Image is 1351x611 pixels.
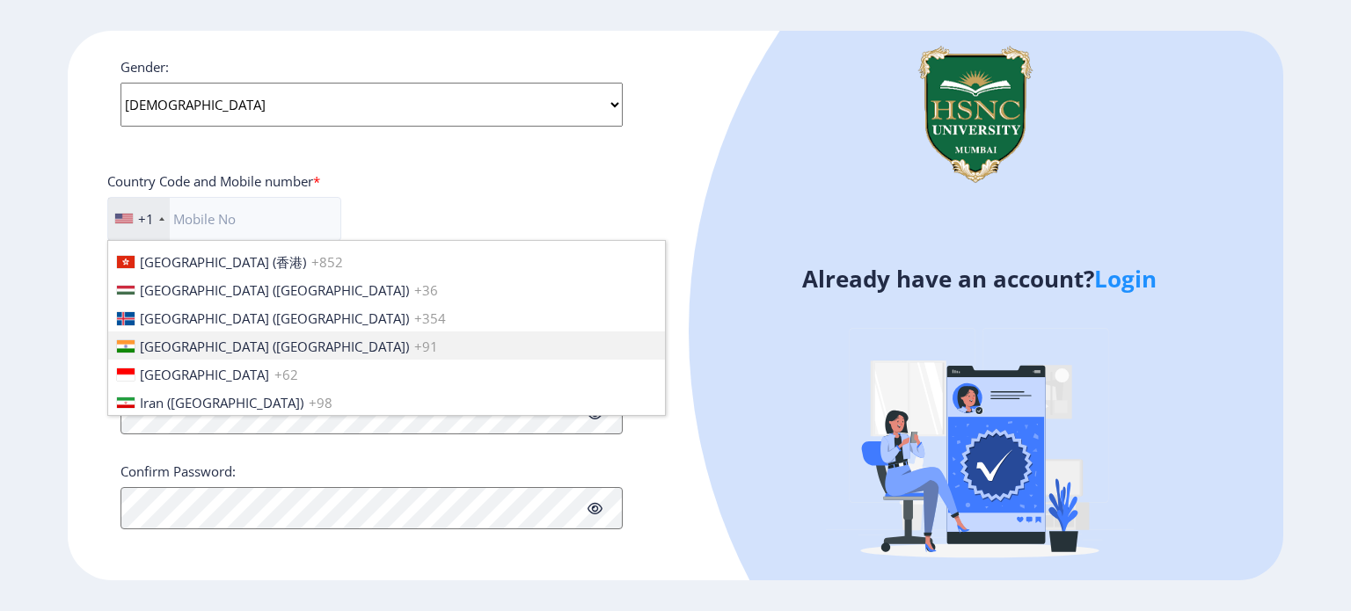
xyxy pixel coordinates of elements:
div: United States: +1 [108,198,170,240]
span: +852 [311,253,343,271]
span: [GEOGRAPHIC_DATA] (香港) [140,253,306,271]
span: +36 [414,281,438,299]
span: [GEOGRAPHIC_DATA] ([GEOGRAPHIC_DATA]) [140,338,409,355]
label: Gender: [120,58,169,76]
h4: Already have an account? [689,265,1270,293]
a: Login [1094,263,1157,295]
label: Confirm Password: [120,462,236,480]
span: [GEOGRAPHIC_DATA] [140,366,269,383]
span: +354 [414,309,446,327]
span: +91 [414,338,438,355]
span: [GEOGRAPHIC_DATA] ([GEOGRAPHIC_DATA]) [140,281,409,299]
img: logo [892,31,1059,198]
label: Country Code and Mobile number [107,172,320,190]
img: Verified-rafiki.svg [826,295,1134,602]
span: +98 [309,394,332,411]
input: Mobile No [107,197,341,241]
span: +62 [274,366,298,383]
span: [GEOGRAPHIC_DATA] ([GEOGRAPHIC_DATA]) [140,309,409,327]
div: +1 [138,210,154,228]
span: Iran (‫[GEOGRAPHIC_DATA]‬‎) [140,394,303,411]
